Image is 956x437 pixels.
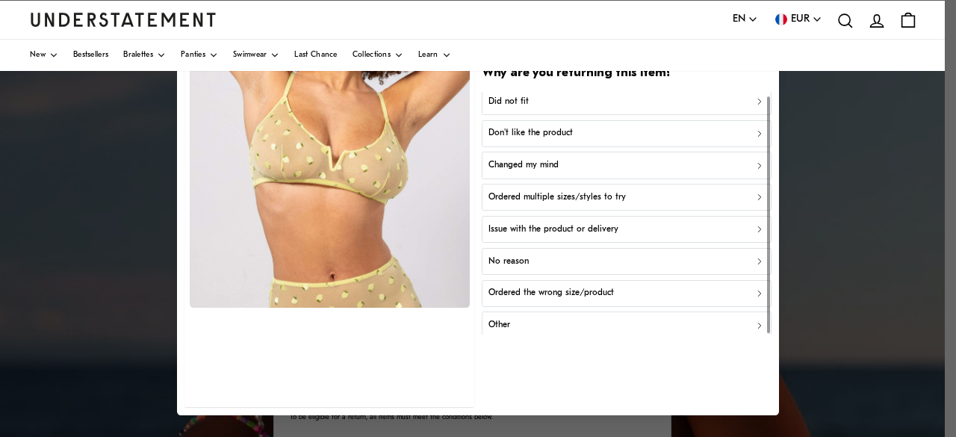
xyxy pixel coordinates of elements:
p: Ordered the wrong size/product [488,287,614,301]
button: Issue with the product or delivery [482,216,772,243]
a: Panties [181,40,218,71]
button: EN [733,11,758,28]
a: Collections [353,40,403,71]
span: EUR [791,11,810,28]
h2: Why are you returning this item? [482,65,772,82]
p: Issue with the product or delivery [488,223,618,237]
button: No reason [482,248,772,275]
button: Changed my mind [482,152,772,179]
button: Ordered multiple sizes/styles to try [482,184,772,211]
a: Last Chance [294,40,337,71]
span: Swimwear [233,52,267,59]
a: Understatement Homepage [30,13,217,26]
button: Did not fit [482,88,772,115]
button: EUR [773,11,822,28]
span: Bestsellers [73,52,108,59]
button: Ordered the wrong size/product [482,280,772,307]
span: Bralettes [123,52,153,59]
p: No reason [488,255,529,269]
button: Other [482,312,772,339]
p: Don't like the product [488,127,573,141]
span: Learn [418,52,438,59]
span: Panties [181,52,205,59]
span: Last Chance [294,52,337,59]
a: Bestsellers [73,40,108,71]
span: New [30,52,46,59]
a: New [30,40,58,71]
p: Ordered multiple sizes/styles to try [488,190,626,205]
a: Learn [418,40,451,71]
a: Bralettes [123,40,166,71]
a: Swimwear [233,40,279,71]
span: EN [733,11,745,28]
button: Don't like the product [482,120,772,147]
p: Changed my mind [488,158,559,173]
span: Collections [353,52,391,59]
p: Other [488,318,510,332]
p: Did not fit [488,95,529,109]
